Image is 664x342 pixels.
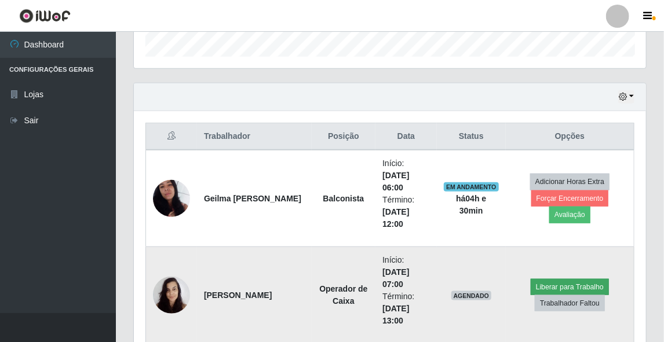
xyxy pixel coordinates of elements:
li: Término: [382,290,430,327]
time: [DATE] 12:00 [382,207,409,229]
strong: Operador de Caixa [319,284,367,306]
button: Avaliação [549,207,590,223]
th: Trabalhador [197,123,312,150]
th: Posição [312,123,376,150]
strong: há 04 h e 30 min [456,194,486,215]
th: Status [437,123,506,150]
span: EM ANDAMENTO [444,182,499,192]
th: Data [375,123,437,150]
img: 1678303109366.jpeg [153,270,190,319]
span: AGENDADO [451,291,492,300]
img: 1699231984036.jpeg [153,166,190,231]
li: Início: [382,157,430,194]
button: Adicionar Horas Extra [530,174,610,190]
button: Trabalhador Faltou [535,295,605,311]
strong: Geilma [PERSON_NAME] [204,194,301,203]
time: [DATE] 13:00 [382,304,409,325]
button: Liberar para Trabalho [531,279,609,295]
th: Opções [506,123,634,150]
time: [DATE] 06:00 [382,171,409,192]
img: CoreUI Logo [19,9,71,23]
button: Forçar Encerramento [531,190,609,207]
strong: [PERSON_NAME] [204,290,272,300]
strong: Balconista [323,194,364,203]
li: Término: [382,194,430,230]
li: Início: [382,254,430,290]
time: [DATE] 07:00 [382,267,409,289]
